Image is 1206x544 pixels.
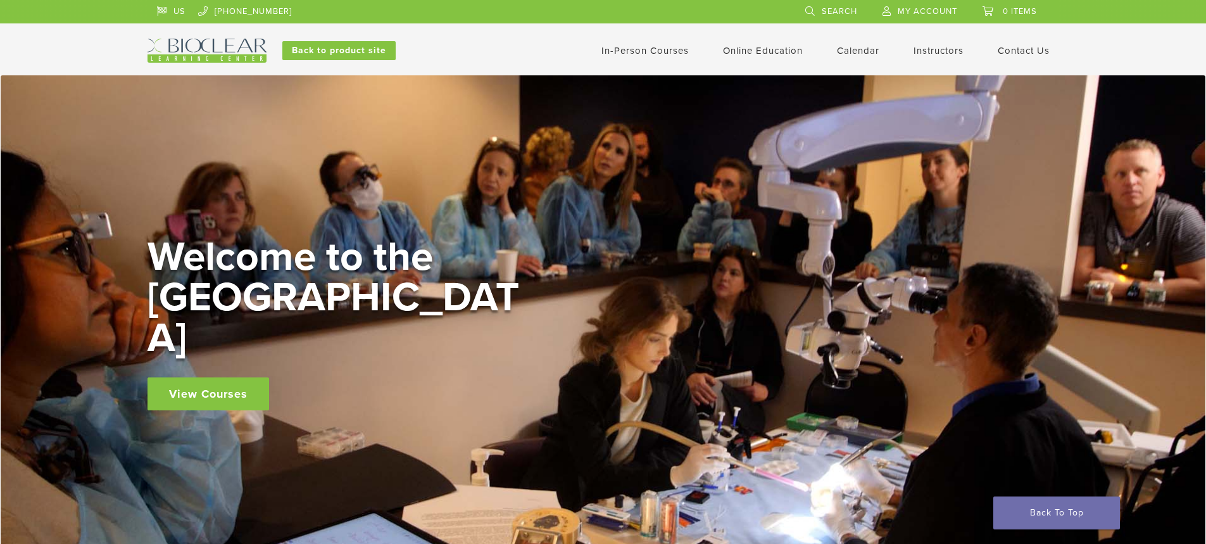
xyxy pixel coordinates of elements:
[993,497,1120,529] a: Back To Top
[1003,6,1037,16] span: 0 items
[837,45,879,56] a: Calendar
[914,45,964,56] a: Instructors
[148,39,267,63] img: Bioclear
[148,237,527,358] h2: Welcome to the [GEOGRAPHIC_DATA]
[148,377,269,410] a: View Courses
[723,45,803,56] a: Online Education
[822,6,857,16] span: Search
[282,41,396,60] a: Back to product site
[998,45,1050,56] a: Contact Us
[601,45,689,56] a: In-Person Courses
[898,6,957,16] span: My Account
